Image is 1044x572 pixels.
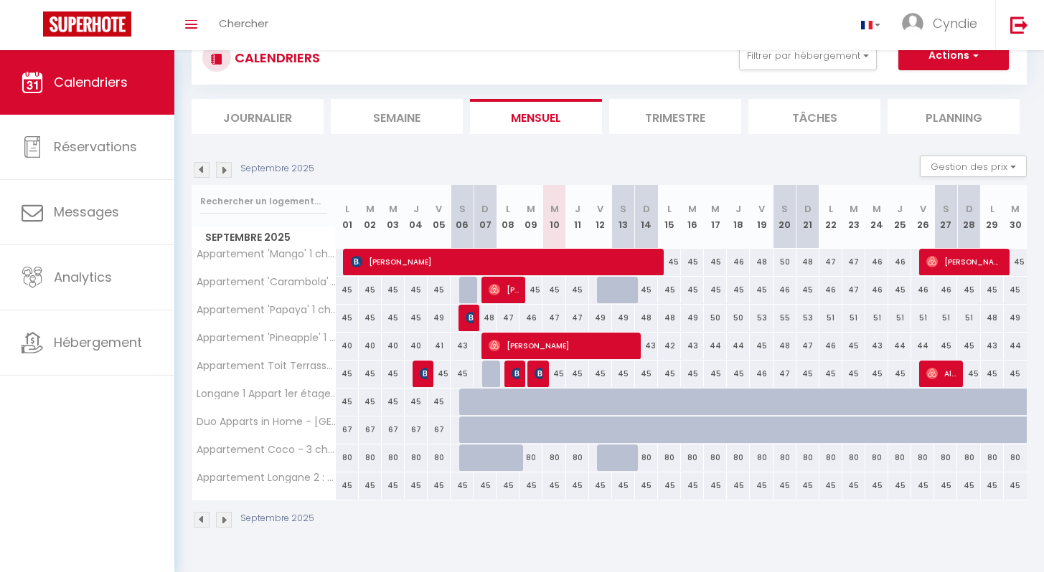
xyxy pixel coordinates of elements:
div: 80 [750,444,773,471]
div: 53 [796,305,819,331]
img: ... [902,13,923,34]
div: 46 [773,277,796,303]
span: Messages [54,203,119,221]
div: 50 [773,249,796,275]
div: 46 [519,305,542,331]
div: 48 [658,305,681,331]
div: 45 [635,472,658,499]
div: 45 [658,277,681,303]
p: Septembre 2025 [240,162,314,176]
span: Hébergement [54,333,142,351]
div: 40 [405,333,428,359]
div: 80 [566,444,589,471]
div: 80 [981,444,1004,471]
div: 80 [865,444,888,471]
li: Journalier [192,99,324,134]
div: 48 [773,333,796,359]
div: 43 [865,333,888,359]
div: 45 [819,472,842,499]
abbr: L [345,202,349,216]
div: 45 [635,277,658,303]
div: 45 [842,361,865,387]
th: 05 [428,185,451,249]
div: 44 [911,333,934,359]
input: Rechercher un logement... [200,189,327,214]
div: 45 [981,472,1004,499]
div: 45 [957,361,980,387]
div: 80 [911,444,934,471]
div: 45 [888,277,911,303]
div: 80 [957,444,980,471]
div: 51 [911,305,934,331]
div: 49 [1004,305,1027,331]
div: 45 [842,333,865,359]
th: 07 [474,185,497,249]
div: 45 [635,361,658,387]
div: 48 [474,305,497,331]
div: 47 [497,305,519,331]
span: Septembre 2025 [192,227,335,248]
div: 51 [819,305,842,331]
th: 08 [497,185,519,249]
th: 09 [519,185,542,249]
th: 25 [888,185,911,249]
li: Trimestre [609,99,741,134]
div: 45 [750,472,773,499]
div: 67 [405,416,428,443]
span: Longane 1 Appart 1er étage - Le Lounge Zen [194,389,338,399]
div: 45 [566,361,589,387]
span: Duo Apparts in Home - [GEOGRAPHIC_DATA] Zen [194,416,338,427]
div: 45 [474,472,497,499]
div: 80 [934,444,957,471]
div: 80 [428,444,451,471]
div: 67 [336,416,359,443]
abbr: D [804,202,812,216]
div: 45 [405,389,428,415]
div: 44 [1004,333,1027,359]
div: 80 [1004,444,1027,471]
div: 45 [704,249,727,275]
abbr: V [597,202,603,216]
span: Appartement 'Papaya' 1 chambre 1er Etage [194,305,338,315]
span: Appartement Coco - 3 chambres RDC - Namaste lounge [194,444,338,455]
div: 45 [382,277,405,303]
div: 45 [888,472,911,499]
div: 49 [612,305,635,331]
div: 44 [888,333,911,359]
div: 45 [658,472,681,499]
div: 45 [981,277,1004,303]
th: 14 [635,185,658,249]
abbr: V [436,202,442,216]
span: [PERSON_NAME] [489,332,634,359]
div: 45 [658,361,681,387]
div: 45 [704,472,727,499]
div: 45 [336,472,359,499]
span: [PERSON_NAME] [466,304,474,331]
div: 50 [704,305,727,331]
div: 67 [359,416,382,443]
th: 15 [658,185,681,249]
div: 80 [727,444,750,471]
div: 46 [819,277,842,303]
div: 45 [1004,277,1027,303]
div: 44 [727,333,750,359]
span: Cyndie [933,14,977,32]
abbr: S [781,202,788,216]
div: 45 [336,389,359,415]
div: 45 [658,249,681,275]
div: 45 [382,361,405,387]
abbr: D [966,202,973,216]
div: 80 [796,444,819,471]
span: [PERSON_NAME] [535,360,542,387]
div: 47 [842,277,865,303]
div: 45 [336,361,359,387]
div: 51 [865,305,888,331]
abbr: M [389,202,398,216]
div: 45 [359,389,382,415]
span: Analytics [54,268,112,286]
th: 13 [612,185,635,249]
span: Réservations [54,138,137,156]
th: 01 [336,185,359,249]
div: 45 [428,389,451,415]
div: 45 [773,472,796,499]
